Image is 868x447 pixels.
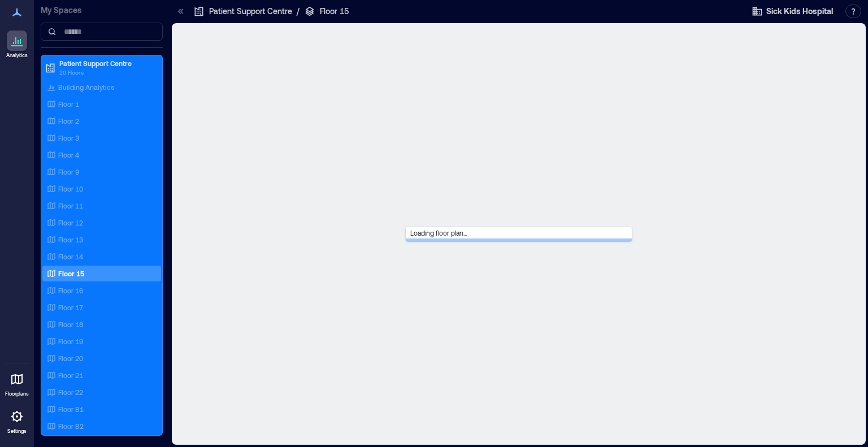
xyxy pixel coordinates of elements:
[58,371,83,380] p: Floor 21
[58,252,83,261] p: Floor 14
[766,6,833,17] span: Sick Kids Hospital
[5,390,29,397] p: Floorplans
[58,99,79,109] p: Floor 1
[59,59,154,68] p: Patient Support Centre
[6,52,28,59] p: Analytics
[406,224,471,241] span: Loading floor plan...
[58,184,83,193] p: Floor 10
[58,150,79,159] p: Floor 4
[58,235,83,244] p: Floor 13
[2,366,32,401] a: Floorplans
[3,403,31,438] a: Settings
[59,68,154,77] p: 20 Floors
[58,405,84,414] p: Floor B1
[58,269,84,278] p: Floor 15
[320,6,349,17] p: Floor 15
[58,286,83,295] p: Floor 16
[58,354,83,363] p: Floor 20
[58,337,83,346] p: Floor 19
[58,218,83,227] p: Floor 12
[748,2,836,20] button: Sick Kids Hospital
[7,428,27,435] p: Settings
[58,320,83,329] p: Floor 18
[58,201,83,210] p: Floor 11
[58,116,79,125] p: Floor 2
[41,5,163,16] p: My Spaces
[58,167,79,176] p: Floor 9
[58,83,114,92] p: Building Analytics
[58,303,83,312] p: Floor 17
[3,27,31,62] a: Analytics
[58,388,83,397] p: Floor 22
[297,6,300,17] p: /
[209,6,292,17] p: Patient Support Centre
[58,422,84,431] p: Floor B2
[58,133,79,142] p: Floor 3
